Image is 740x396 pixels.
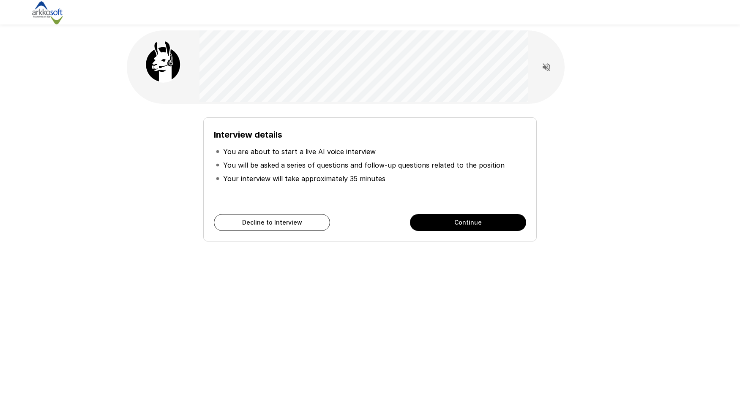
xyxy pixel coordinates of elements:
button: Read questions aloud [538,59,555,76]
button: Continue [410,214,526,231]
p: You will be asked a series of questions and follow-up questions related to the position [223,160,505,170]
p: Your interview will take approximately 35 minutes [223,174,385,184]
p: You are about to start a live AI voice interview [223,146,376,157]
b: Interview details [214,130,282,140]
button: Decline to Interview [214,214,330,231]
img: llama_clean.png [142,41,184,83]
